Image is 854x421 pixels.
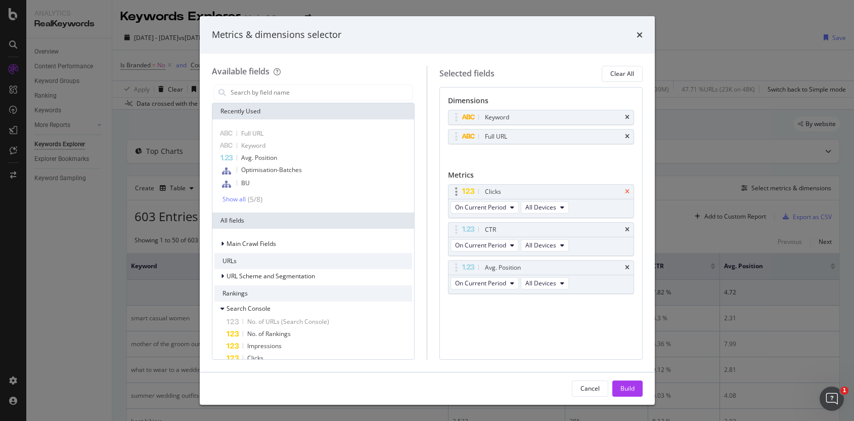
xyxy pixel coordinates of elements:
[525,241,556,249] span: All Devices
[212,66,269,77] div: Available fields
[455,279,506,287] span: On Current Period
[448,110,634,125] div: Keywordtimes
[227,239,276,248] span: Main Crawl Fields
[451,201,519,214] button: On Current Period
[214,285,413,302] div: Rankings
[448,96,634,110] div: Dimensions
[485,132,507,142] div: Full URL
[448,184,634,218] div: ClickstimesOn Current PeriodAll Devices
[521,201,569,214] button: All Devices
[222,196,246,203] div: Show all
[451,239,519,251] button: On Current Period
[840,387,848,395] span: 1
[451,277,519,289] button: On Current Period
[448,129,634,144] div: Full URLtimes
[612,381,643,397] button: Build
[230,85,413,100] input: Search by field name
[247,354,263,362] span: Clicks
[610,69,634,78] div: Clear All
[439,68,495,79] div: Selected fields
[455,241,506,249] span: On Current Period
[448,222,634,256] div: CTRtimesOn Current PeriodAll Devices
[241,179,250,187] span: BU
[200,16,655,405] div: modal
[572,381,608,397] button: Cancel
[521,277,569,289] button: All Devices
[246,194,262,204] div: ( 5 / 8 )
[485,112,509,122] div: Keyword
[212,28,341,41] div: Metrics & dimensions selector
[820,387,844,411] iframe: Intercom live chat
[485,225,496,235] div: CTR
[448,170,634,184] div: Metrics
[485,187,501,197] div: Clicks
[525,203,556,212] span: All Devices
[625,114,630,120] div: times
[227,304,271,313] span: Search Console
[247,329,291,338] span: No. of Rankings
[485,263,521,273] div: Avg. Position
[241,165,302,174] span: Optimisation-Batches
[625,265,630,271] div: times
[521,239,569,251] button: All Devices
[625,227,630,233] div: times
[212,213,415,229] div: All fields
[247,342,282,350] span: Impressions
[448,260,634,294] div: Avg. PositiontimesOn Current PeriodAll Devices
[637,28,643,41] div: times
[214,253,413,269] div: URLs
[620,384,635,393] div: Build
[625,134,630,140] div: times
[602,66,643,82] button: Clear All
[241,153,277,162] span: Avg. Position
[212,103,415,119] div: Recently Used
[525,279,556,287] span: All Devices
[625,189,630,195] div: times
[580,384,600,393] div: Cancel
[241,141,265,150] span: Keyword
[227,272,315,280] span: URL Scheme and Segmentation
[455,203,506,212] span: On Current Period
[241,129,263,138] span: Full URL
[247,317,329,326] span: No. of URLs (Search Console)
